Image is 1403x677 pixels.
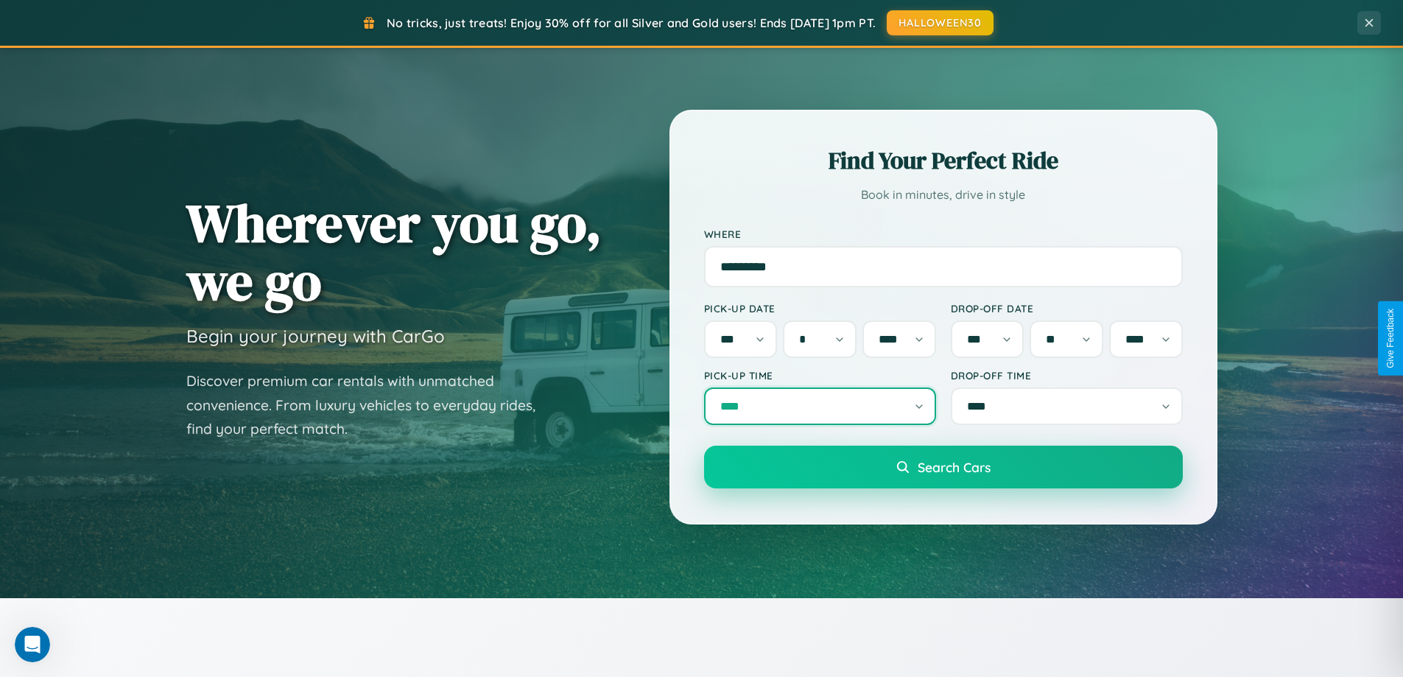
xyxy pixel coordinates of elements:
[186,369,555,441] p: Discover premium car rentals with unmatched convenience. From luxury vehicles to everyday rides, ...
[704,302,936,315] label: Pick-up Date
[951,302,1183,315] label: Drop-off Date
[704,369,936,382] label: Pick-up Time
[918,459,991,475] span: Search Cars
[15,627,50,662] iframe: Intercom live chat
[704,228,1183,240] label: Where
[387,15,876,30] span: No tricks, just treats! Enjoy 30% off for all Silver and Gold users! Ends [DATE] 1pm PT.
[1385,309,1396,368] div: Give Feedback
[887,10,994,35] button: HALLOWEEN30
[704,184,1183,206] p: Book in minutes, drive in style
[186,325,445,347] h3: Begin your journey with CarGo
[951,369,1183,382] label: Drop-off Time
[186,194,602,310] h1: Wherever you go, we go
[704,144,1183,177] h2: Find Your Perfect Ride
[704,446,1183,488] button: Search Cars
